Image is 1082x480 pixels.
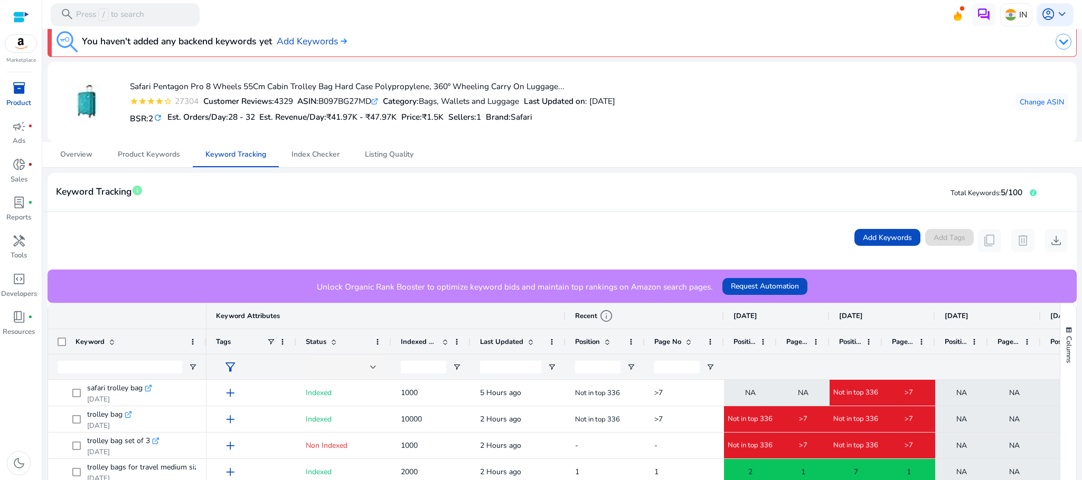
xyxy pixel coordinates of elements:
span: Keyword Attributes [216,311,280,321]
span: trolley bags for travel medium size [87,459,201,476]
span: NA [956,435,967,456]
span: 2 Hours ago [480,440,521,450]
span: Position [945,337,967,347]
span: [DATE] [839,311,863,321]
span: account_circle [1041,7,1055,21]
span: 5/100 [1001,187,1022,198]
input: Position Filter Input [575,361,620,373]
span: donut_small [12,158,26,171]
span: Last Updated [480,337,523,347]
span: Total Keywords: [951,188,1001,198]
button: Request Automation [722,278,807,295]
span: NA [1009,382,1020,404]
span: Keyword [76,337,105,347]
button: Change ASIN [1015,93,1068,110]
mat-icon: star [130,97,138,105]
span: Not in top 336 [833,388,878,398]
input: Page No Filter Input [654,361,700,373]
mat-icon: star [147,97,155,105]
p: Product [6,98,31,109]
span: Status [306,337,326,347]
span: Position [839,337,861,347]
span: - [654,440,657,450]
span: keyboard_arrow_down [1055,7,1069,21]
span: Page No [786,337,808,347]
img: amazon.svg [5,35,37,52]
span: Listing Quality [365,151,413,158]
p: IN [1019,5,1027,24]
span: Position [733,337,756,347]
span: add [223,386,237,400]
span: Tags [216,337,231,347]
span: info [599,309,613,323]
div: Recent [575,309,613,323]
span: Not in top 336 [575,415,620,424]
h3: You haven't added any backend keywords yet [82,34,272,48]
span: Not in top 336 [833,441,878,450]
span: >7 [654,414,663,424]
mat-icon: star [155,97,164,105]
span: / [98,8,108,21]
span: Not in top 336 [833,415,878,424]
button: Open Filter Menu [706,363,714,371]
span: 1000 [401,388,418,398]
span: >7 [905,388,913,398]
span: 1000 [401,440,418,450]
span: Product Keywords [118,151,180,158]
span: Page No [654,337,681,347]
span: 2 Hours ago [480,414,521,424]
span: 1 [654,467,658,477]
span: info [131,185,143,196]
span: [DATE] [733,311,757,321]
b: Last Updated on [524,95,585,107]
input: Last Updated Filter Input [480,361,541,373]
img: keyword-tracking.svg [57,31,78,52]
p: Developers [1,289,37,300]
span: >7 [905,441,913,450]
div: 4329 [203,95,293,107]
span: NA [745,382,756,404]
span: fiber_manual_record [28,124,33,129]
p: Tools [11,251,27,261]
h5: Sellers: [448,112,481,122]
span: Page No [998,337,1020,347]
span: Indexed [306,388,332,398]
span: Indexed [306,467,332,477]
button: Add Keywords [854,229,920,246]
span: Not in top 336 [728,441,773,450]
mat-icon: refresh [153,112,163,123]
span: NA [798,382,808,404]
h5: : [486,112,532,122]
p: [DATE] [87,395,152,405]
span: Keyword Tracking [56,183,131,201]
span: Keyword Tracking [205,151,266,158]
div: 27304 [172,95,199,107]
span: Indexed Products [401,337,438,347]
span: NA [956,408,967,430]
button: Open Filter Menu [627,363,635,371]
span: [DATE] [945,311,968,321]
span: NA [956,382,967,404]
button: Open Filter Menu [453,363,461,371]
span: Index Checker [291,151,340,158]
span: filter_alt [223,360,237,374]
span: fiber_manual_record [28,315,33,320]
span: dark_mode [12,456,26,470]
span: download [1049,234,1063,247]
span: lab_profile [12,196,26,209]
p: Marketplace [6,56,36,64]
span: Brand [486,111,509,122]
div: : [DATE] [524,95,615,107]
b: Category: [383,95,419,107]
span: >7 [905,415,913,424]
h5: Est. Orders/Day: [167,112,255,122]
span: 1 [476,111,481,122]
span: search [60,7,74,21]
img: arrow-right.svg [338,38,347,44]
span: safari trolley bag [87,380,143,397]
button: Open Filter Menu [189,363,197,371]
p: Resources [3,327,35,338]
p: Unlock Organic Rank Booster to optimize keyword bids and maintain top rankings on Amazon search p... [317,281,713,293]
span: 10000 [401,414,422,424]
span: campaign [12,120,26,133]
